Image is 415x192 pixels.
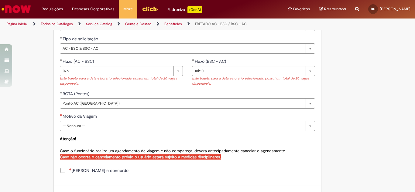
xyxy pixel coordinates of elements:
[63,99,303,108] span: Ponto AC ([GEOGRAPHIC_DATA])
[195,59,227,64] span: Fluxo (BSC - AC)
[319,6,346,12] a: Rascunhos
[192,59,195,61] span: Obrigatório Preenchido
[371,7,375,11] span: DG
[5,19,272,30] ul: Trilhas de página
[60,114,63,116] span: Necessários
[63,66,170,76] span: 07h
[125,22,151,26] a: Gente e Gestão
[60,59,63,61] span: Obrigatório Preenchido
[69,167,129,173] span: [PERSON_NAME] e concordo
[86,22,112,26] a: Service Catalog
[69,168,72,170] span: Necessários
[195,66,303,76] span: 18h10
[63,121,303,131] span: -- Nenhum --
[167,6,202,13] div: Padroniza
[123,6,133,12] span: More
[41,22,73,26] a: Todos os Catálogos
[380,6,410,12] span: [PERSON_NAME]
[60,154,221,160] strong: Caso não ocorra o cancelamento prévio o usuário estará sujeito a medidas disciplinares.
[293,6,310,12] span: Favoritos
[60,76,183,86] div: Este trajeto para a data e horário selecionado possui um total de 20 vagas disponíveis.
[187,6,202,13] p: +GenAi
[63,44,303,53] span: AC - BSC & BSC - AC
[195,22,247,26] a: FRETADO AC - BSC / BSC – AC
[142,4,158,13] img: click_logo_yellow_360x200.png
[7,22,28,26] a: Página inicial
[63,36,99,42] span: Tipo de solicitação
[63,91,91,96] span: ROTA (Pontos)
[192,76,315,86] div: Este trajeto para a data e horário selecionado possui um total de 20 vagas disponíveis.
[63,113,98,119] span: Motivo da Viagem
[60,136,286,160] span: Caso o funcionário realize um agendamento de viagem e não compareça, deverá antecipadamente cance...
[60,36,63,39] span: Obrigatório Preenchido
[63,59,95,64] span: Fluxo (AC - BSC)
[72,6,114,12] span: Despesas Corporativas
[1,3,32,15] img: ServiceNow
[60,91,63,94] span: Obrigatório Preenchido
[324,6,346,12] span: Rascunhos
[42,6,63,12] span: Requisições
[164,22,182,26] a: Benefícios
[60,136,76,141] strong: Atenção!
